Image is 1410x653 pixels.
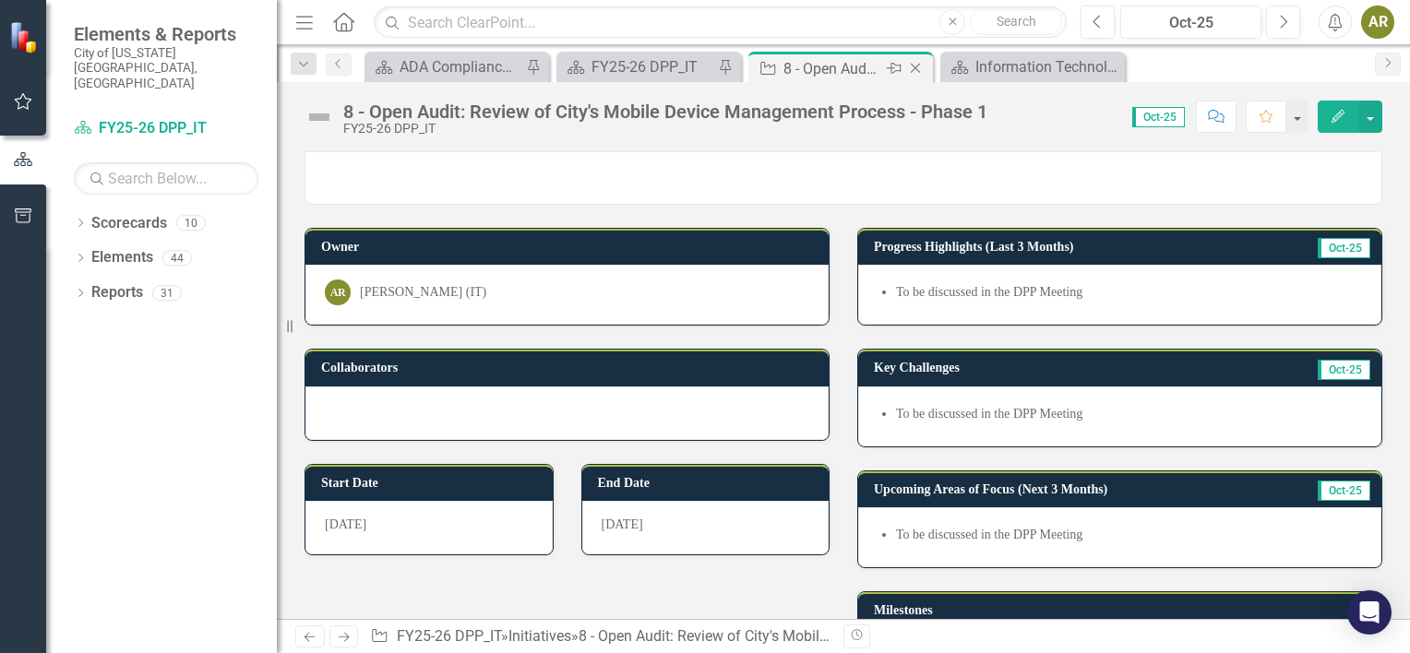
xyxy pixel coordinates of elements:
div: Open Intercom Messenger [1347,590,1392,635]
div: 10 [176,215,206,231]
h3: Owner [321,240,819,254]
h3: End Date [598,476,820,490]
span: Oct-25 [1132,107,1185,127]
div: Oct-25 [1127,12,1255,34]
span: Oct-25 [1318,481,1370,501]
a: ADA Compliance Tracker [369,55,521,78]
a: Elements [91,247,153,268]
a: Reports [91,282,143,303]
span: Search [997,14,1036,29]
span: Oct-25 [1318,238,1370,258]
button: Search [970,9,1062,35]
h3: Progress Highlights (Last 3 Months) [874,240,1265,254]
div: [PERSON_NAME] (IT) [360,283,486,302]
input: Search Below... [74,162,258,195]
li: To be discussed in the DPP Meeting [896,405,1362,423]
span: Oct-25 [1318,360,1370,380]
a: FY25-26 DPP_IT [74,118,258,139]
div: 8 - Open Audit: Review of City's Mobile Device Management Process - Phase 1 [343,101,987,122]
a: Scorecards [91,213,167,234]
h3: Upcoming Areas of Focus (Next 3 Months) [874,482,1278,496]
span: [DATE] [325,517,366,531]
a: FY25-26 DPP_IT [561,55,713,78]
div: FY25-26 DPP_IT [343,122,987,136]
div: AR [325,279,351,305]
a: FY25-26 DPP_IT [397,627,501,645]
div: ADA Compliance Tracker [400,55,521,78]
h3: Collaborators [321,361,819,374]
div: 8 - Open Audit: Review of City's Mobile Device Management Process - Phase 1 [579,627,1083,645]
h3: Start Date [321,476,544,490]
span: Elements & Reports [74,23,258,45]
button: Oct-25 [1120,6,1261,39]
div: FY25-26 DPP_IT [591,55,713,78]
div: 8 - Open Audit: Review of City's Mobile Device Management Process - Phase 1 [783,57,882,80]
li: To be discussed in the DPP Meeting [896,526,1362,544]
button: AR [1361,6,1394,39]
h3: Milestones [874,603,1372,617]
div: Information Technology [975,55,1120,78]
span: [DATE] [602,517,643,531]
div: 44 [162,250,192,266]
li: To be discussed in the DPP Meeting [896,283,1362,302]
div: » » [370,626,830,647]
img: ClearPoint Strategy [9,21,42,53]
a: Information Technology [945,55,1120,78]
h3: Key Challenges [874,361,1178,374]
img: Not Defined [305,102,334,132]
a: Initiatives [508,627,571,645]
div: 31 [152,285,182,301]
input: Search ClearPoint... [374,6,1067,39]
small: City of [US_STATE][GEOGRAPHIC_DATA], [GEOGRAPHIC_DATA] [74,45,258,90]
